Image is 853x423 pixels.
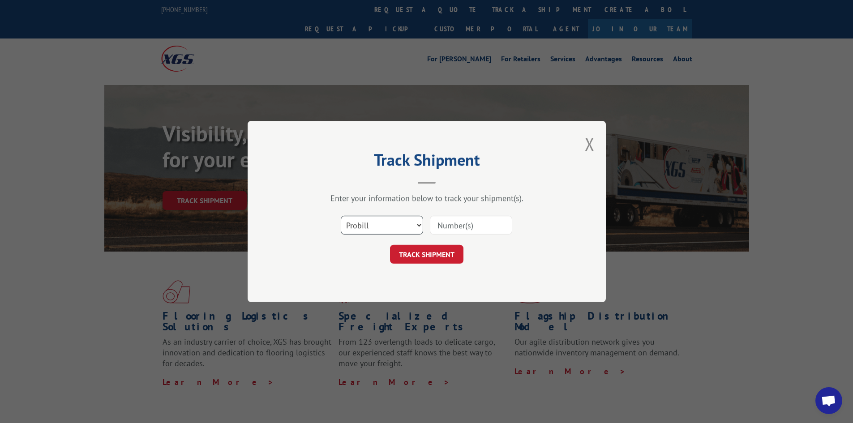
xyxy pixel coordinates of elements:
[292,154,561,171] h2: Track Shipment
[815,387,842,414] a: Open chat
[430,216,512,235] input: Number(s)
[390,245,463,264] button: TRACK SHIPMENT
[292,193,561,203] div: Enter your information below to track your shipment(s).
[585,132,595,156] button: Close modal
